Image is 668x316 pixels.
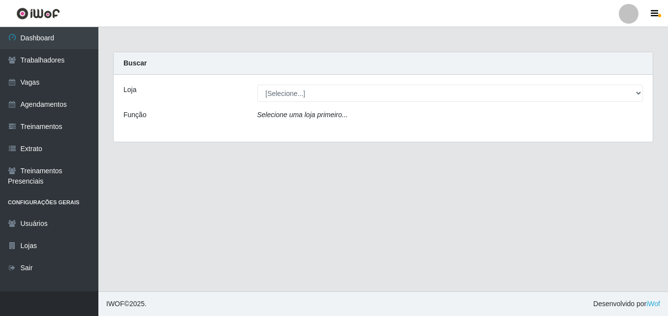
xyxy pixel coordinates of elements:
span: IWOF [106,300,124,308]
i: Selecione uma loja primeiro... [257,111,348,119]
img: CoreUI Logo [16,7,60,20]
label: Função [123,110,147,120]
span: Desenvolvido por [593,299,660,309]
span: © 2025 . [106,299,147,309]
label: Loja [123,85,136,95]
strong: Buscar [123,59,147,67]
a: iWof [646,300,660,308]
